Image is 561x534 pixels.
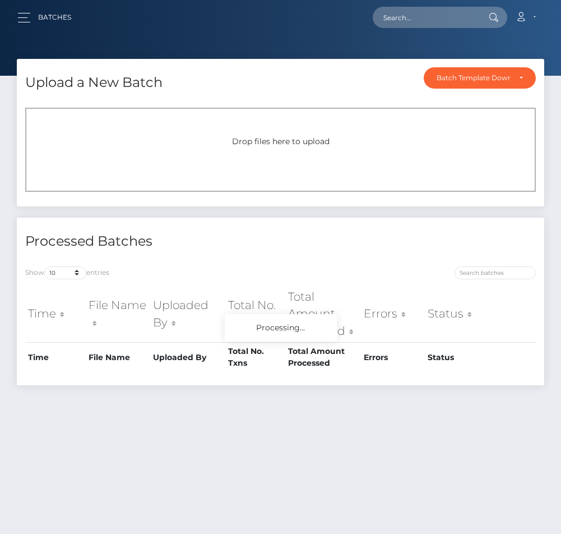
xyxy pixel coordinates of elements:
th: Status [425,342,490,372]
th: Total Amount Processed [285,286,361,342]
div: Processing... [225,314,337,342]
th: Errors [361,342,425,372]
th: Status [425,286,490,342]
a: Batches [38,6,71,29]
th: Total Amount Processed [285,342,361,372]
span: Drop files here to upload [232,136,330,146]
input: Search batches [455,266,536,279]
div: Batch Template Download [437,73,510,82]
th: Uploaded By [150,342,225,372]
th: Time [25,286,86,342]
h4: Upload a New Batch [25,73,163,93]
th: Errors [361,286,425,342]
th: Time [25,342,86,372]
input: Search... [373,7,478,28]
th: File Name [86,342,150,372]
h4: Processed Batches [25,232,272,251]
th: Total No. Txns [225,286,285,342]
label: Show entries [25,266,109,279]
th: Total No. Txns [225,342,285,372]
th: Uploaded By [150,286,225,342]
select: Showentries [44,266,86,279]
th: File Name [86,286,150,342]
button: Batch Template Download [424,67,536,89]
